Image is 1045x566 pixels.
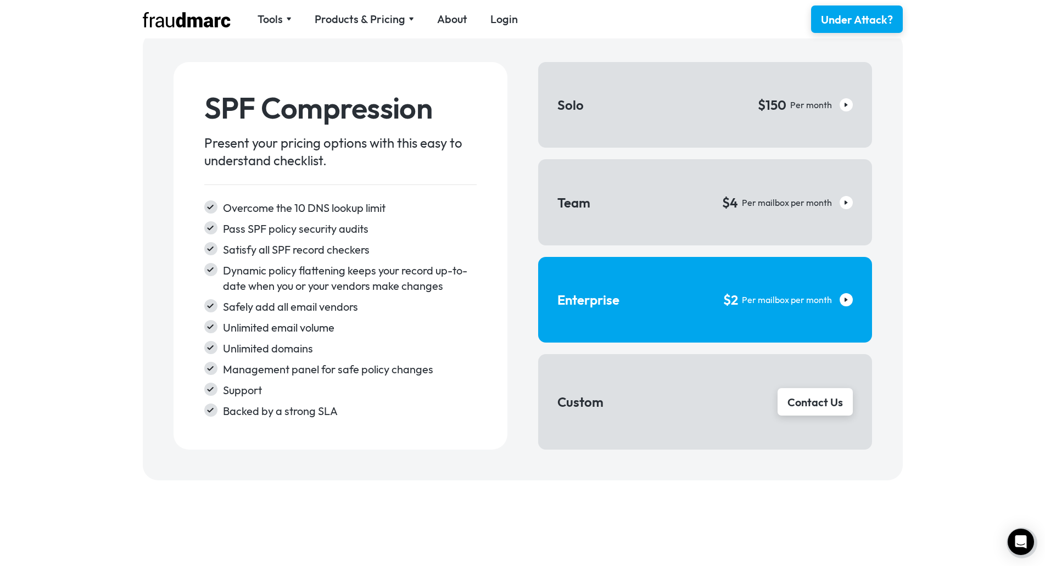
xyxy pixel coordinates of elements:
[722,194,738,211] div: $4
[742,197,832,209] div: Per mailbox per month
[315,12,414,27] div: Products & Pricing
[315,12,405,27] div: Products & Pricing
[787,395,843,410] div: Contact Us
[821,12,893,27] div: Under Attack?
[204,93,477,122] h2: SPF Compression
[437,12,467,27] a: About
[557,96,584,114] h5: Solo
[538,354,872,450] a: CustomContact Us
[1008,529,1034,555] div: Open Intercom Messenger
[557,393,603,411] h5: Custom
[557,291,619,309] h5: Enterprise
[223,299,477,315] div: Safely add all email vendors
[538,257,872,343] a: Enterprise$2Per mailbox per month
[223,341,477,356] div: Unlimited domains
[758,96,786,114] div: $150
[223,263,477,294] div: Dynamic policy flattening keeps your record up-to-date when you or your vendors make changes
[223,383,477,398] div: Support
[557,194,590,211] h5: Team
[490,12,518,27] a: Login
[223,221,477,237] div: Pass SPF policy security audits
[204,134,477,169] div: Present your pricing options with this easy to understand checklist.
[538,62,872,148] a: Solo$150Per month
[723,291,738,309] div: $2
[223,320,477,335] div: Unlimited email volume
[223,242,477,257] div: Satisfy all SPF record checkers
[790,99,832,111] div: Per month
[742,294,832,306] div: Per mailbox per month
[223,404,477,419] div: Backed by a strong SLA
[258,12,292,27] div: Tools
[538,159,872,245] a: Team$4Per mailbox per month
[811,5,903,33] a: Under Attack?
[223,200,477,216] div: Overcome the 10 DNS lookup limit
[223,362,477,377] div: Management panel for safe policy changes
[258,12,283,27] div: Tools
